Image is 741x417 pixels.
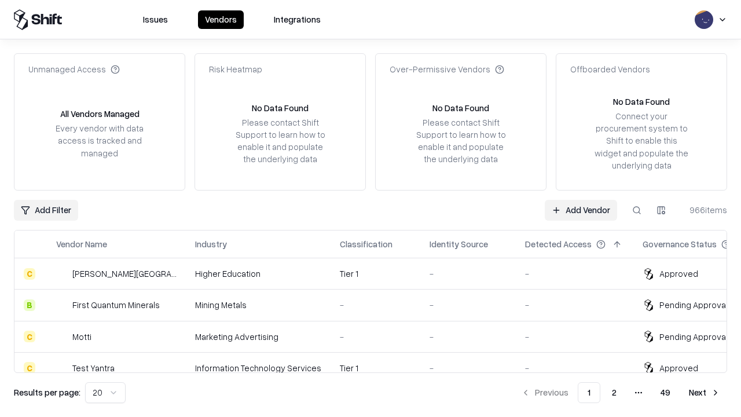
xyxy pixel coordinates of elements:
[72,268,177,280] div: [PERSON_NAME][GEOGRAPHIC_DATA]
[340,299,411,311] div: -
[651,382,680,403] button: 49
[195,268,321,280] div: Higher Education
[14,386,80,398] p: Results per page:
[209,63,262,75] div: Risk Heatmap
[195,331,321,343] div: Marketing Advertising
[413,116,509,166] div: Please contact Shift Support to learn how to enable it and populate the underlying data
[340,331,411,343] div: -
[430,238,488,250] div: Identity Source
[72,299,160,311] div: First Quantum Minerals
[514,382,727,403] nav: pagination
[603,382,626,403] button: 2
[659,362,698,374] div: Approved
[659,331,728,343] div: Pending Approval
[593,110,689,171] div: Connect your procurement system to Shift to enable this widget and populate the underlying data
[56,238,107,250] div: Vendor Name
[525,362,624,374] div: -
[14,200,78,221] button: Add Filter
[28,63,120,75] div: Unmanaged Access
[52,122,148,159] div: Every vendor with data access is tracked and managed
[24,299,35,311] div: B
[72,331,91,343] div: Motti
[430,268,507,280] div: -
[195,238,227,250] div: Industry
[659,299,728,311] div: Pending Approval
[340,362,411,374] div: Tier 1
[613,96,670,108] div: No Data Found
[195,299,321,311] div: Mining Metals
[525,331,624,343] div: -
[578,382,600,403] button: 1
[198,10,244,29] button: Vendors
[56,299,68,311] img: First Quantum Minerals
[432,102,489,114] div: No Data Found
[56,268,68,280] img: Reichman University
[60,108,140,120] div: All Vendors Managed
[545,200,617,221] a: Add Vendor
[682,382,727,403] button: Next
[681,204,727,216] div: 966 items
[56,362,68,374] img: Test Yantra
[659,268,698,280] div: Approved
[525,268,624,280] div: -
[430,331,507,343] div: -
[195,362,321,374] div: Information Technology Services
[24,268,35,280] div: C
[72,362,115,374] div: Test Yantra
[570,63,650,75] div: Offboarded Vendors
[24,331,35,342] div: C
[525,299,624,311] div: -
[340,238,392,250] div: Classification
[232,116,328,166] div: Please contact Shift Support to learn how to enable it and populate the underlying data
[525,238,592,250] div: Detected Access
[643,238,717,250] div: Governance Status
[24,362,35,374] div: C
[340,268,411,280] div: Tier 1
[390,63,504,75] div: Over-Permissive Vendors
[430,362,507,374] div: -
[252,102,309,114] div: No Data Found
[267,10,328,29] button: Integrations
[136,10,175,29] button: Issues
[430,299,507,311] div: -
[56,331,68,342] img: Motti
